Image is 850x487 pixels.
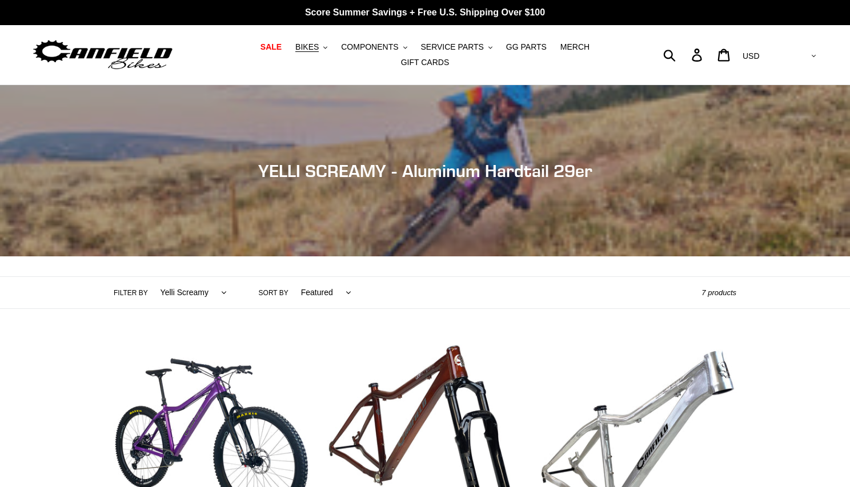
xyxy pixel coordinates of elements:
img: Canfield Bikes [31,37,174,73]
a: MERCH [555,39,595,55]
span: COMPONENTS [341,42,398,52]
label: Sort by [259,288,288,298]
a: GIFT CARDS [395,55,455,70]
span: MERCH [560,42,590,52]
input: Search [669,42,699,67]
button: BIKES [290,39,333,55]
label: Filter by [114,288,148,298]
a: GG PARTS [500,39,552,55]
span: GG PARTS [506,42,547,52]
button: COMPONENTS [335,39,412,55]
span: SERVICE PARTS [420,42,483,52]
span: YELLI SCREAMY - Aluminum Hardtail 29er [258,160,592,181]
a: SALE [255,39,287,55]
span: 7 products [701,288,736,297]
span: GIFT CARDS [401,58,450,67]
span: BIKES [295,42,319,52]
button: SERVICE PARTS [415,39,498,55]
span: SALE [260,42,282,52]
